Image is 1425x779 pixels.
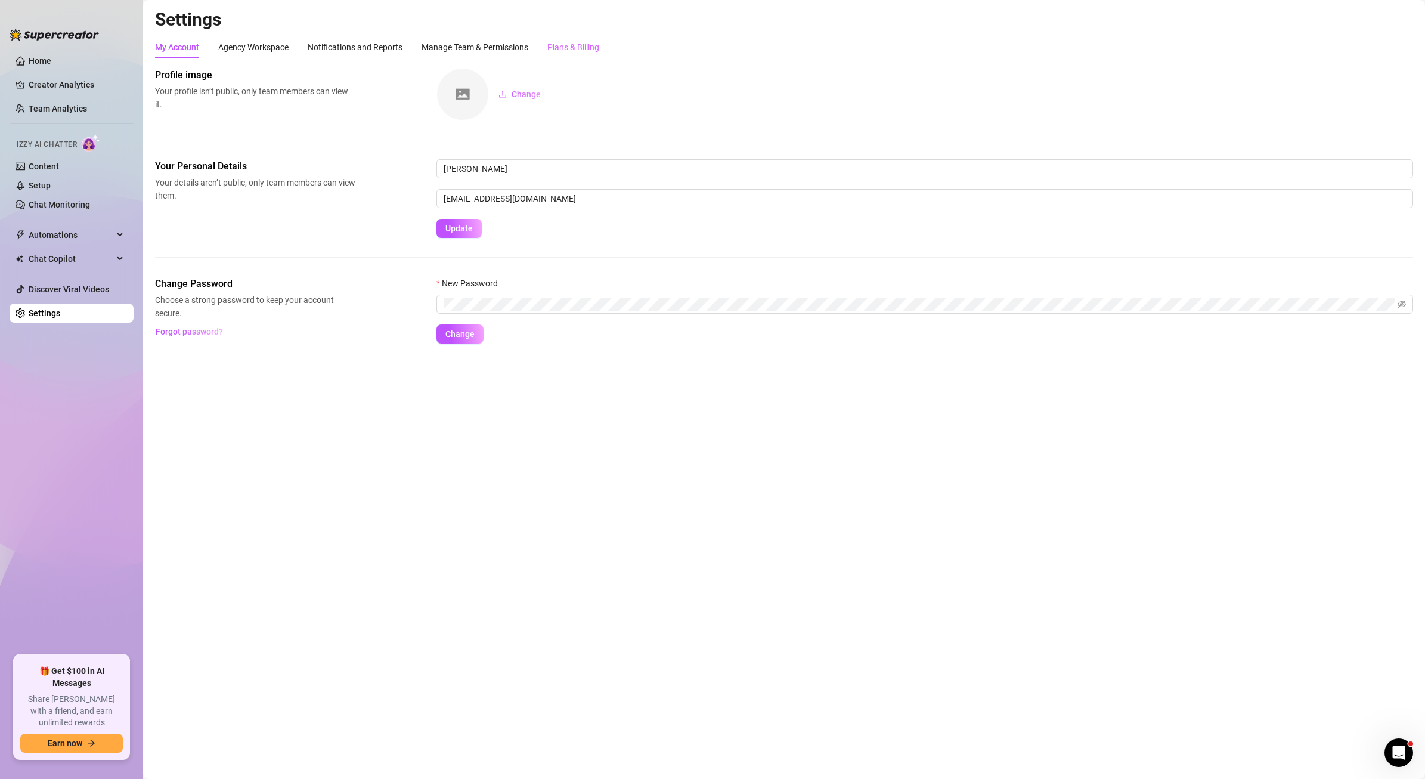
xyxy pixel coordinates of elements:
button: Update [436,219,482,238]
span: Your details aren’t public, only team members can view them. [155,176,355,202]
span: Chat Copilot [29,249,113,268]
a: Discover Viral Videos [29,285,109,294]
span: Earn now [48,738,82,748]
img: AI Chatter [82,134,100,152]
input: New Password [444,298,1395,311]
span: Share [PERSON_NAME] with a friend, and earn unlimited rewards [20,694,123,729]
img: logo-BBDzfeDw.svg [10,29,99,41]
a: Home [29,56,51,66]
input: Enter new email [436,189,1413,208]
img: Chat Copilot [16,255,23,263]
span: Update [445,224,473,233]
a: Chat Monitoring [29,200,90,209]
span: Your profile isn’t public, only team members can view it. [155,85,355,111]
button: Change [489,85,550,104]
iframe: Intercom live chat [1384,738,1413,767]
div: Notifications and Reports [308,41,402,54]
span: Your Personal Details [155,159,355,174]
h2: Settings [155,8,1413,31]
a: Setup [29,181,51,190]
span: 🎁 Get $100 in AI Messages [20,666,123,689]
span: upload [498,90,507,98]
a: Team Analytics [29,104,87,113]
a: Settings [29,308,60,318]
span: eye-invisible [1398,300,1406,308]
span: Choose a strong password to keep your account secure. [155,293,355,320]
span: Profile image [155,68,355,82]
div: Manage Team & Permissions [422,41,528,54]
span: arrow-right [87,739,95,747]
span: Izzy AI Chatter [17,139,77,150]
a: Creator Analytics [29,75,124,94]
span: Change [512,89,541,99]
a: Content [29,162,59,171]
div: My Account [155,41,199,54]
div: Plans & Billing [547,41,599,54]
span: Change [445,329,475,339]
span: thunderbolt [16,230,25,240]
div: Agency Workspace [218,41,289,54]
button: Earn nowarrow-right [20,734,123,753]
span: Change Password [155,277,355,291]
button: Change [436,324,484,344]
img: square-placeholder.png [437,69,488,120]
input: Enter name [436,159,1413,178]
button: Forgot password? [155,322,223,341]
span: Automations [29,225,113,245]
label: New Password [436,277,506,290]
span: Forgot password? [156,327,223,336]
